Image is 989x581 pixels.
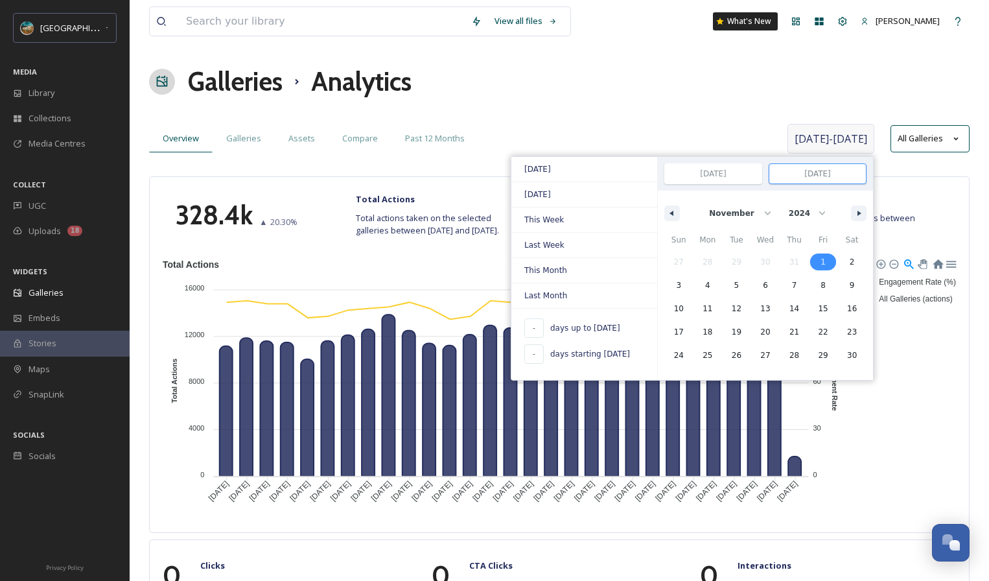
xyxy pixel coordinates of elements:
button: Last Month [511,283,657,309]
span: 4 [705,274,710,297]
span: Maps [29,363,50,375]
tspan: [DATE] [714,479,738,503]
span: WIDGETS [13,267,47,276]
span: Last Month [511,283,657,308]
tspan: [DATE] [207,479,231,503]
tspan: [DATE] [329,479,353,503]
tspan: [DATE] [450,479,474,503]
button: 14 [780,297,809,320]
span: 19 [732,320,741,344]
button: 20 [751,320,780,344]
span: 13 [760,297,770,320]
button: 23 [837,320,867,344]
span: days starting [DATE] [550,348,630,360]
tspan: 60 [813,377,820,385]
button: 26 [722,344,751,367]
strong: Interactions [738,560,791,571]
tspan: [DATE] [592,479,616,503]
tspan: 4000 [189,423,204,431]
tspan: [DATE] [552,479,576,503]
tspan: [DATE] [308,479,332,503]
text: Total Actions [163,259,219,269]
span: SnapLink [29,388,64,401]
button: 7 [780,274,809,297]
button: 17 [664,320,693,344]
span: 5 [734,274,739,297]
button: 24 [664,344,693,367]
button: 22 [809,320,838,344]
span: 20.30 % [270,216,297,228]
input: Early [665,164,762,184]
span: 10 [674,297,684,320]
span: Sat [837,230,867,250]
button: 1 [809,250,838,274]
span: SOCIALS [13,430,45,440]
tspan: [DATE] [613,479,637,503]
h1: 328.4k [176,196,253,235]
button: 27 [751,344,780,367]
span: 7 [792,274,797,297]
div: 18 [67,226,82,236]
tspan: [DATE] [268,479,292,503]
button: All Galleries [890,125,970,152]
span: Media Centres [29,137,86,150]
tspan: [DATE] [248,479,272,503]
tspan: [DATE] [674,479,698,503]
span: 8 [820,274,826,297]
span: 11 [703,297,712,320]
div: Menu [945,257,956,268]
tspan: 16000 [185,284,205,292]
span: 23 [847,320,857,344]
span: 21 [789,320,799,344]
strong: Clicks [200,560,225,571]
span: This Week [511,207,657,232]
span: All Galleries (actions) [869,294,952,303]
div: Panning [918,259,925,267]
tspan: [DATE] [776,479,800,503]
span: 22 [818,320,828,344]
button: 30 [837,344,867,367]
span: [DATE] [511,157,657,182]
tspan: 0 [200,470,204,478]
text: Total Actions [170,359,178,403]
span: 18 [703,320,712,344]
span: Sun [664,230,693,250]
span: Last Week [511,233,657,257]
div: Zoom Out [889,259,898,268]
button: Last Week [511,233,657,258]
span: Tue [722,230,751,250]
input: Continuous [769,164,866,184]
div: What's New [713,12,778,30]
div: View all files [488,8,564,34]
tspan: [DATE] [369,479,393,503]
strong: Total Actions [356,193,415,205]
span: MEDIA [13,67,37,77]
span: 26 [732,344,741,367]
tspan: [DATE] [572,479,596,503]
a: [PERSON_NAME] [854,8,946,34]
button: Open Chat [932,524,970,562]
tspan: [DATE] [653,479,677,503]
tspan: 30 [813,423,820,431]
tspan: [DATE] [227,479,251,503]
button: 9 [837,274,867,297]
tspan: [DATE] [755,479,779,503]
span: 25 [703,344,712,367]
button: 18 [693,320,723,344]
span: 30 [847,344,857,367]
tspan: [DATE] [349,479,373,503]
tspan: 12000 [185,331,205,338]
span: [PERSON_NAME] [876,15,940,27]
tspan: 0 [813,470,817,478]
span: 20 [760,320,770,344]
span: Thu [780,230,809,250]
button: 16 [837,297,867,320]
span: 9 [850,274,855,297]
tspan: [DATE] [491,479,515,503]
tspan: [DATE] [511,479,535,503]
tspan: [DATE] [694,479,718,503]
button: 6 [751,274,780,297]
button: 8 [809,274,838,297]
span: Collections [29,112,71,124]
button: 29 [809,344,838,367]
